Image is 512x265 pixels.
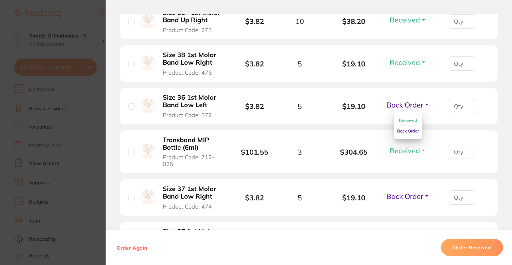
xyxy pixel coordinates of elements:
[448,56,476,71] input: Qty
[387,58,429,67] button: Received
[397,128,419,134] span: Back Order
[327,148,381,156] b: $304.65
[115,244,149,251] button: Order Again
[298,148,302,156] span: 3
[140,98,155,113] img: Size 36 1st Molar Band Low Left
[245,193,264,202] b: $3.82
[163,51,224,66] b: Size 38 1st Molar Band Low Right
[327,102,381,110] b: $19.10
[140,13,155,28] img: Size 36+ 1st Molar Band Up Right
[161,185,226,210] button: Size 37 1st Molar Band Low Right Product Code: 474
[448,99,476,113] input: Qty
[163,203,212,210] span: Product Code: 474
[140,144,155,159] img: Transbond MIP Bottle (6ml)
[298,194,302,202] span: 5
[163,228,224,242] b: Size 37 1st Molar Band Up Left
[384,192,432,201] button: Back Order
[163,27,212,33] span: Product Code: 273
[327,17,381,25] b: $38.20
[327,194,381,202] b: $19.10
[387,15,429,24] button: Received
[140,55,155,70] img: Size 38 1st Molar Band Low Right
[390,15,420,24] span: Received
[399,117,417,123] span: Received
[386,192,423,201] span: Back Order
[448,190,476,205] input: Qty
[399,115,417,126] button: Received
[163,136,224,151] b: Transbond MIP Bottle (6ml)
[241,147,268,156] b: $101.55
[245,59,264,68] b: $3.82
[448,145,476,159] input: Qty
[161,227,226,252] button: Size 37 1st Molar Band Up Left Product Code: 174
[384,100,432,109] button: Back Order
[245,102,264,111] b: $3.82
[397,126,419,136] button: Back Order
[295,17,304,25] span: 10
[441,239,503,256] button: Order Received
[161,136,226,167] button: Transbond MIP Bottle (6ml) Product Code: 712-025
[163,69,212,76] span: Product Code: 476
[161,94,226,119] button: Size 36 1st Molar Band Low Left Product Code: 372
[140,189,155,204] img: Size 37 1st Molar Band Low Right
[163,9,224,24] b: Size 36+ 1st Molar Band Up Right
[448,14,476,29] input: Qty
[163,154,224,167] span: Product Code: 712-025
[298,102,302,110] span: 5
[161,51,226,76] button: Size 38 1st Molar Band Low Right Product Code: 476
[163,112,212,118] span: Product Code: 372
[387,146,429,155] button: Received
[163,185,224,200] b: Size 37 1st Molar Band Low Right
[327,60,381,68] b: $19.10
[386,100,423,109] span: Back Order
[163,94,224,109] b: Size 36 1st Molar Band Low Left
[245,17,264,26] b: $3.82
[390,58,420,67] span: Received
[390,146,420,155] span: Received
[298,60,302,68] span: 5
[161,9,226,34] button: Size 36+ 1st Molar Band Up Right Product Code: 273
